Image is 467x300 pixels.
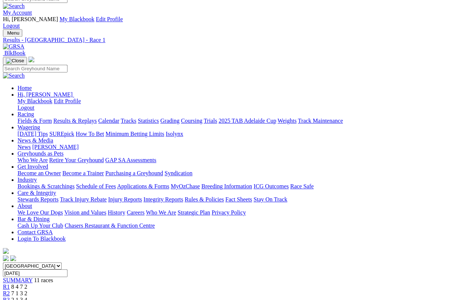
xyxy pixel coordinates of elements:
[32,144,78,150] a: [PERSON_NAME]
[18,98,464,111] div: Hi, [PERSON_NAME]
[138,118,159,124] a: Statistics
[18,170,464,177] div: Get Involved
[60,196,107,202] a: Track Injury Rebate
[3,290,10,296] a: R2
[3,57,27,65] button: Toggle navigation
[18,222,63,229] a: Cash Up Your Club
[212,209,246,216] a: Privacy Policy
[4,50,26,56] span: BlkBook
[3,277,32,283] a: SUMMARY
[3,50,26,56] a: BlkBook
[3,269,67,277] input: Select date
[225,196,252,202] a: Fact Sheets
[18,144,464,150] div: News & Media
[3,65,67,72] input: Search
[181,118,202,124] a: Coursing
[6,58,24,64] img: Close
[165,170,192,176] a: Syndication
[3,43,24,50] img: GRSA
[76,131,104,137] a: How To Bet
[143,196,183,202] a: Integrity Reports
[127,209,144,216] a: Careers
[18,209,63,216] a: We Love Our Dogs
[18,183,74,189] a: Bookings & Scratchings
[3,29,22,37] button: Toggle navigation
[171,183,200,189] a: MyOzChase
[18,222,464,229] div: Bar & Dining
[54,98,81,104] a: Edit Profile
[18,91,73,98] span: Hi, [PERSON_NAME]
[18,209,464,216] div: About
[18,163,48,170] a: Get Involved
[34,277,53,283] span: 11 races
[18,157,48,163] a: Who We Are
[121,118,136,124] a: Tracks
[18,157,464,163] div: Greyhounds as Pets
[254,196,287,202] a: Stay On Track
[3,284,10,290] a: R1
[146,209,176,216] a: Who We Are
[28,56,34,62] img: logo-grsa-white.png
[18,131,48,137] a: [DATE] Tips
[18,144,31,150] a: News
[18,170,61,176] a: Become an Owner
[76,183,116,189] a: Schedule of Fees
[105,170,163,176] a: Purchasing a Greyhound
[254,183,289,189] a: ICG Outcomes
[7,30,19,36] span: Menu
[59,16,94,22] a: My Blackbook
[18,111,34,117] a: Racing
[3,72,25,79] img: Search
[18,183,464,190] div: Industry
[105,131,164,137] a: Minimum Betting Limits
[3,23,20,29] a: Logout
[64,209,106,216] a: Vision and Values
[117,183,169,189] a: Applications & Forms
[219,118,276,124] a: 2025 TAB Adelaide Cup
[65,222,155,229] a: Chasers Restaurant & Function Centre
[108,196,142,202] a: Injury Reports
[18,177,37,183] a: Industry
[278,118,297,124] a: Weights
[18,118,464,124] div: Racing
[62,170,104,176] a: Become a Trainer
[96,16,123,22] a: Edit Profile
[3,255,9,261] img: facebook.svg
[166,131,183,137] a: Isolynx
[18,190,56,196] a: Care & Integrity
[18,91,74,98] a: Hi, [PERSON_NAME]
[178,209,210,216] a: Strategic Plan
[185,196,224,202] a: Rules & Policies
[10,255,16,261] img: twitter.svg
[3,9,32,16] a: My Account
[105,157,157,163] a: GAP SA Assessments
[11,284,27,290] span: 8 4 7 2
[49,131,74,137] a: SUREpick
[18,196,58,202] a: Stewards Reports
[18,131,464,137] div: Wagering
[290,183,313,189] a: Race Safe
[98,118,119,124] a: Calendar
[3,248,9,254] img: logo-grsa-white.png
[18,118,52,124] a: Fields & Form
[18,236,66,242] a: Login To Blackbook
[204,118,217,124] a: Trials
[18,85,32,91] a: Home
[18,137,53,143] a: News & Media
[18,216,50,222] a: Bar & Dining
[3,37,464,43] a: Results - [GEOGRAPHIC_DATA] - Race 1
[161,118,180,124] a: Grading
[108,209,125,216] a: History
[298,118,343,124] a: Track Maintenance
[18,229,53,235] a: Contact GRSA
[18,150,63,157] a: Greyhounds as Pets
[18,104,34,111] a: Logout
[49,157,104,163] a: Retire Your Greyhound
[11,290,27,296] span: 7 1 3 2
[3,16,464,29] div: My Account
[18,98,53,104] a: My Blackbook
